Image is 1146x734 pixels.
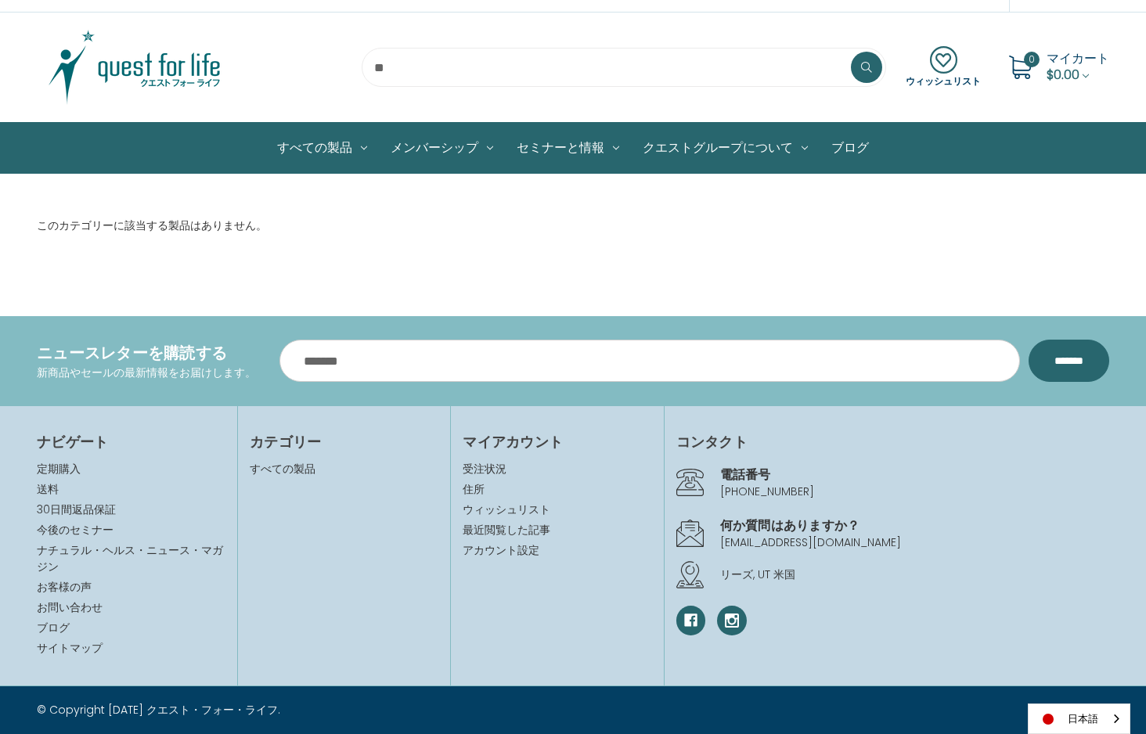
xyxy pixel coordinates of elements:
[1029,704,1130,733] a: 日本語
[720,465,1109,484] h4: 電話番号
[1028,703,1130,734] aside: Language selected: 日本語
[505,123,631,173] a: セミナーと情報
[1024,52,1040,67] span: 0
[250,431,438,452] h4: カテゴリー
[37,218,1109,234] p: このカテゴリーに該当する製品はありません。
[463,461,651,477] a: 受注状況
[820,123,881,173] a: ブログ
[1047,49,1109,67] span: マイカート
[37,579,92,595] a: お客様の声
[463,502,651,518] a: ウィッシュリスト
[250,461,315,477] a: すべての製品
[37,702,561,718] p: © Copyright [DATE] クエスト・フォー・ライフ.
[37,522,114,538] a: 今後のセミナー
[37,341,256,365] h4: ニュースレターを購読する
[37,28,232,106] img: クエスト・グループ
[37,461,81,477] a: 定期購入
[720,567,1109,583] p: リーズ, UT 米国
[463,522,651,538] a: 最近閲覧した記事
[37,502,116,517] a: 30日間返品保証
[37,599,103,615] a: お問い合わせ
[379,123,505,173] a: メンバーシップ
[265,123,379,173] a: All Products
[37,481,59,497] a: 送料
[676,431,1109,452] h4: コンタクト
[720,534,901,550] a: [EMAIL_ADDRESS][DOMAIN_NAME]
[37,620,70,635] a: ブログ
[720,484,814,499] a: [PHONE_NUMBER]
[631,123,820,173] a: クエストグループについて
[1047,66,1079,84] span: $0.00
[1028,703,1130,734] div: Language
[906,46,981,88] a: ウィッシュリスト
[463,481,651,498] a: 住所
[37,431,225,452] h4: ナビゲート
[463,431,651,452] h4: マイアカウント
[37,640,103,656] a: サイトマップ
[1047,49,1109,84] a: Cart with 0 items
[37,542,223,574] a: ナチュラル・ヘルス・ニュース・マガジン
[720,516,1109,534] h4: 何か質問はありますか？
[463,542,651,559] a: アカウント設定
[37,365,256,381] p: 新商品やセールの最新情報をお届けします。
